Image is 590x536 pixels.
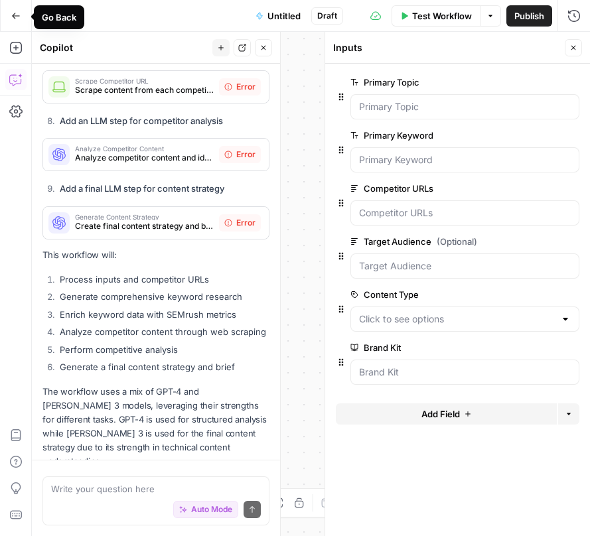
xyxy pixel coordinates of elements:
[75,152,214,164] span: Analyze competitor content and identify patterns
[75,145,214,152] span: Analyze Competitor Content
[191,503,232,515] span: Auto Mode
[60,115,223,126] strong: Add an LLM step for competitor analysis
[267,9,301,23] span: Untitled
[75,84,214,96] span: Scrape content from each competitor URL
[359,259,571,273] input: Target Audience
[392,5,480,27] button: Test Workflow
[412,9,472,23] span: Test Workflow
[56,360,269,373] li: Generate a final content strategy and brief
[359,366,571,379] input: Brand Kit
[350,76,504,89] label: Primary Topic
[350,129,504,142] label: Primary Keyword
[56,273,269,286] li: Process inputs and competitor URLs
[42,385,269,469] p: The workflow uses a mix of GPT-4 and [PERSON_NAME] 3 models, leveraging their strengths for diffe...
[173,501,238,518] button: Auto Mode
[506,5,552,27] button: Publish
[350,341,504,354] label: Brand Kit
[336,403,557,425] button: Add Field
[56,343,269,356] li: Perform competitive analysis
[333,41,561,54] div: Inputs
[42,248,269,262] p: This workflow will:
[56,290,269,303] li: Generate comprehensive keyword research
[359,100,571,113] input: Primary Topic
[60,183,224,194] strong: Add a final LLM step for content strategy
[359,153,571,167] input: Primary Keyword
[317,10,337,22] span: Draft
[421,407,460,421] span: Add Field
[75,78,214,84] span: Scrape Competitor URL
[56,325,269,338] li: Analyze competitor content through web scraping
[248,5,309,27] button: Untitled
[40,41,208,54] div: Copilot
[236,149,256,161] span: Error
[236,81,256,93] span: Error
[350,182,504,195] label: Competitor URLs
[56,308,269,321] li: Enrich keyword data with SEMrush metrics
[350,235,504,248] label: Target Audience
[514,9,544,23] span: Publish
[75,214,214,220] span: Generate Content Strategy
[75,220,214,232] span: Create final content strategy and brief
[437,235,477,248] span: (Optional)
[350,288,504,301] label: Content Type
[359,312,555,326] input: Click to see options
[359,206,571,220] input: Competitor URLs
[236,217,256,229] span: Error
